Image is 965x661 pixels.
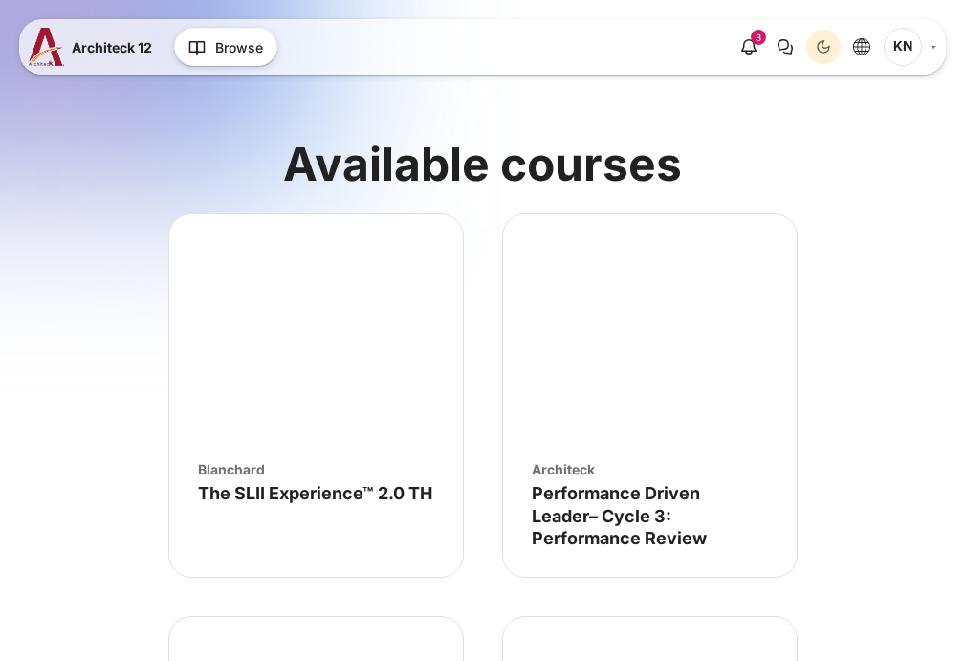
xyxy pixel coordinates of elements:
[732,30,766,64] div: Show notification window with 3 new notifications
[198,483,432,503] a: The SLII Experience™ 2.0 TH
[29,28,160,66] a: A12 A12 Architeck 12
[768,30,802,64] button: There are 0 unread conversations
[806,30,841,64] button: Light Mode Dark Mode
[72,37,152,57] span: Architeck 12
[215,37,263,57] span: Browse
[29,28,64,66] img: A12
[844,30,879,64] button: Languages
[884,28,922,66] span: Kulphassorn Nawakantrakoon
[751,30,766,45] div: 3
[198,459,434,479] div: Blanchard
[174,28,277,66] button: Browse
[532,483,707,548] a: Performance Driven Leader– Cycle 3: Performance Review
[809,33,838,61] div: Dark Mode
[532,459,768,479] div: Architeck
[168,135,798,194] h2: Available courses
[884,28,936,66] a: User menu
